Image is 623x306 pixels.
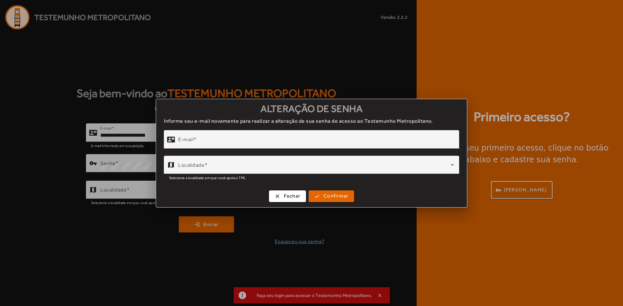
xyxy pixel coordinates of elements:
[178,162,204,168] mat-label: Localidade
[167,161,175,169] mat-icon: map
[164,117,459,125] p: Informe seu e-mail novamente para realizar a alteração de sua senha de acesso ao Testemunho Metro...
[169,174,246,181] mat-hint: Selecione a localidade em que você apoia o TPE.
[269,190,306,202] button: Fechar
[167,135,175,143] mat-icon: contact_mail
[178,136,193,142] mat-label: E-mail
[309,190,354,202] button: Confirmar
[284,192,300,200] span: Fechar
[324,192,348,200] span: Confirmar
[156,99,467,117] h3: Alteração de senha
